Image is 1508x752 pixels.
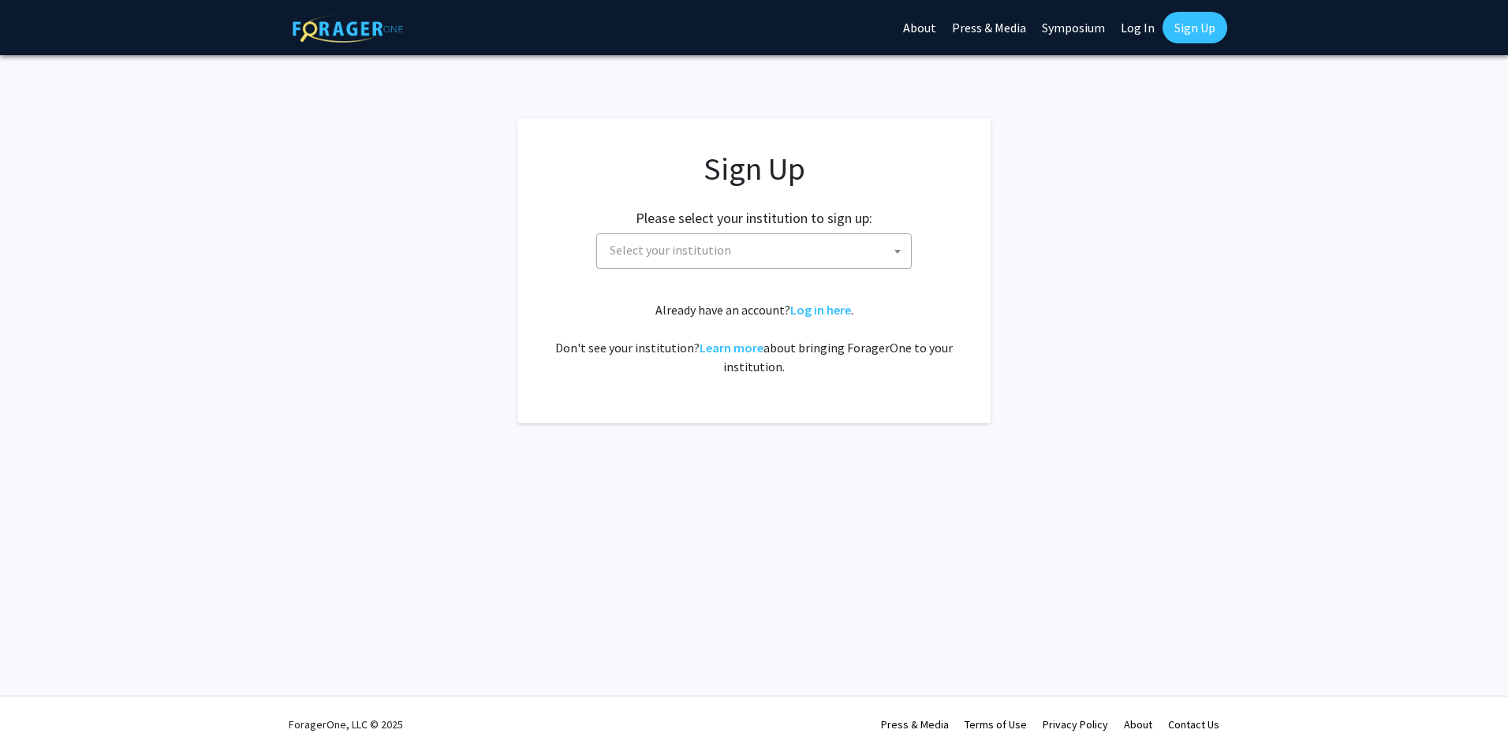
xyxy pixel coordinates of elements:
[881,717,949,732] a: Press & Media
[965,717,1027,732] a: Terms of Use
[549,150,959,188] h1: Sign Up
[790,302,851,318] a: Log in here
[289,697,403,752] div: ForagerOne, LLC © 2025
[603,234,911,266] span: Select your institution
[293,15,403,43] img: ForagerOne Logo
[700,340,763,356] a: Learn more about bringing ForagerOne to your institution
[1168,717,1219,732] a: Contact Us
[596,233,912,269] span: Select your institution
[1163,12,1227,43] a: Sign Up
[636,210,872,227] h2: Please select your institution to sign up:
[610,242,731,258] span: Select your institution
[1043,717,1108,732] a: Privacy Policy
[1124,717,1152,732] a: About
[549,300,959,376] div: Already have an account? . Don't see your institution? about bringing ForagerOne to your institut...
